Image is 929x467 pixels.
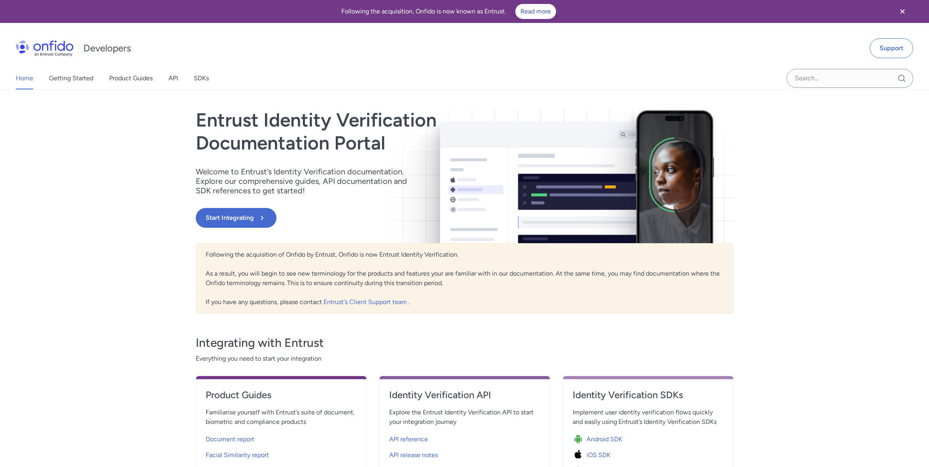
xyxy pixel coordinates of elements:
[573,408,724,427] span: Implement user identity verification flows quickly and easily using Entrust’s Identity Verificati...
[9,4,888,19] div: Following the acquisition, Onfido is now known as Entrust.
[389,430,540,446] a: API reference
[206,408,357,427] span: Familiarise yourself with Entrust’s suite of document, biometric and compliance products
[196,208,572,228] a: Start Integrating
[83,42,131,55] h1: Developers
[196,208,276,228] button: Start Integrating
[888,2,917,21] button: Close banner
[206,430,357,446] a: Document report
[389,389,540,401] h4: Identity Verification API
[49,67,93,89] a: Getting Started
[206,450,269,460] span: Facial Similarity report
[587,435,622,444] span: Android SDK
[573,434,587,445] img: Icon Android SDK
[196,243,734,314] div: Following the acquisition of Onfido by Entrust, Onfido is now Entrust Identity Verification. As a...
[573,430,724,446] a: Icon Android SDKAndroid SDK
[196,335,734,351] h3: Integrating with Entrust
[196,167,417,195] p: Welcome to Entrust’s Identity Verification documentation. Explore our comprehensive guides, API d...
[787,69,913,88] input: Onfido search input field
[16,67,33,89] a: Home
[168,67,178,89] a: API
[206,446,357,461] a: Facial Similarity report
[389,450,438,460] span: API release notes
[194,67,209,89] a: SDKs
[206,389,357,401] h4: Product Guides
[573,389,724,401] h4: Identity Verification SDKs
[206,389,357,408] a: Product Guides
[389,408,540,427] span: Explore the Entrust Identity Verification API to start your integration journey
[389,435,428,444] span: API reference
[16,40,74,56] img: Onfido Logo
[389,389,540,408] a: Identity Verification API
[515,4,556,19] a: Read more
[324,298,409,306] a: Entrust's Client Support team
[206,435,254,444] span: Document report
[573,450,587,461] img: Icon iOS SDK
[587,450,611,460] span: iOS SDK
[196,109,572,154] h1: Entrust Identity Verification Documentation Portal
[573,446,724,461] a: Icon iOS SDKiOS SDK
[196,354,734,363] span: Everything you need to start your integration
[870,38,913,58] a: Support
[898,7,907,16] svg: Close banner
[389,446,540,461] a: API release notes
[109,67,153,89] a: Product Guides
[573,389,724,408] a: Identity Verification SDKs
